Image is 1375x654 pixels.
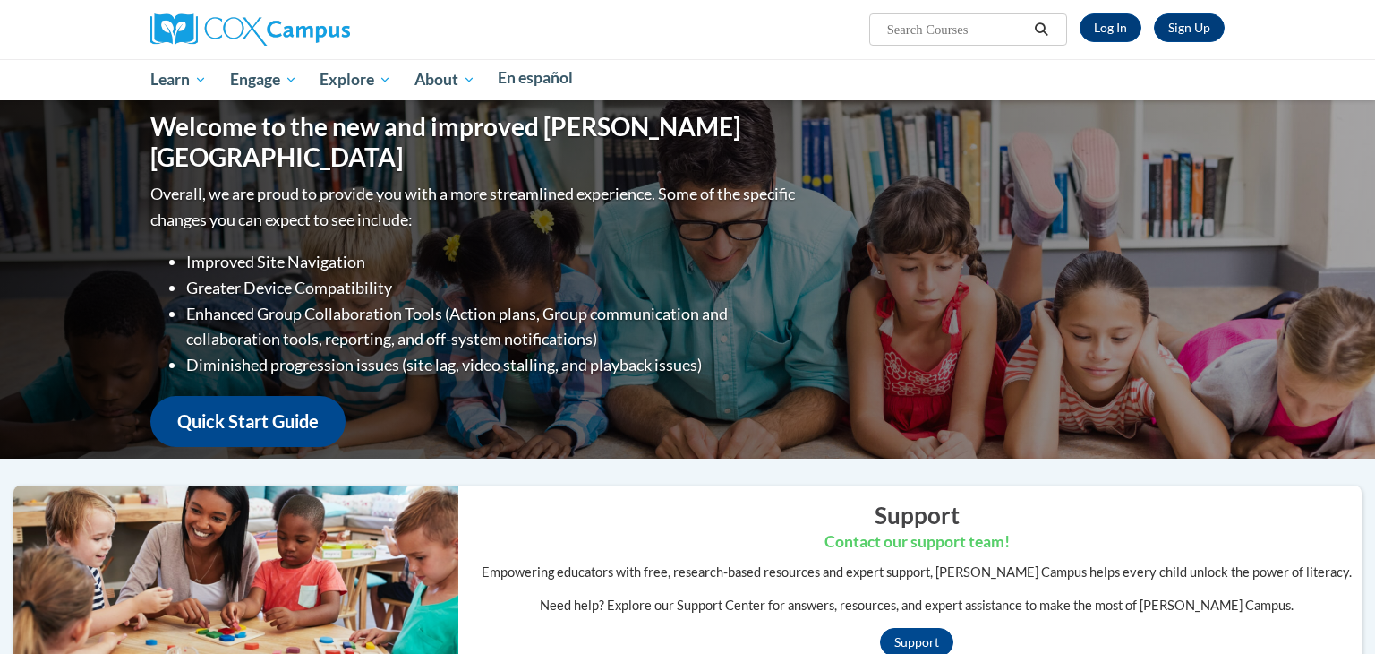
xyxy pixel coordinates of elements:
span: About [414,69,475,90]
span: En español [498,68,573,87]
p: Overall, we are proud to provide you with a more streamlined experience. Some of the specific cha... [150,181,799,233]
a: Cox Campus [150,21,350,36]
span: Engage [230,69,297,90]
h3: Contact our support team! [472,531,1362,554]
li: Diminished progression issues (site lag, video stalling, and playback issues) [186,352,799,378]
img: Cox Campus [150,13,350,46]
a: About [403,59,487,100]
a: En español [487,59,585,97]
li: Greater Device Compatibility [186,275,799,301]
input: Search Courses [885,19,1029,40]
p: Empowering educators with free, research-based resources and expert support, [PERSON_NAME] Campus... [472,563,1362,582]
h2: Support [472,499,1362,531]
span: Learn [150,69,207,90]
a: Log In [1080,13,1141,42]
a: Register [1154,13,1225,42]
a: Quick Start Guide [150,396,346,447]
span: Explore [320,69,391,90]
a: Learn [139,59,218,100]
p: Need help? Explore our Support Center for answers, resources, and expert assistance to make the m... [472,596,1362,615]
a: Explore [308,59,403,100]
button: Search [1029,19,1055,40]
li: Enhanced Group Collaboration Tools (Action plans, Group communication and collaboration tools, re... [186,301,799,353]
li: Improved Site Navigation [186,249,799,275]
a: Engage [218,59,309,100]
div: Main menu [124,59,1251,100]
i:  [1034,23,1050,37]
h1: Welcome to the new and improved [PERSON_NAME][GEOGRAPHIC_DATA] [150,112,799,172]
